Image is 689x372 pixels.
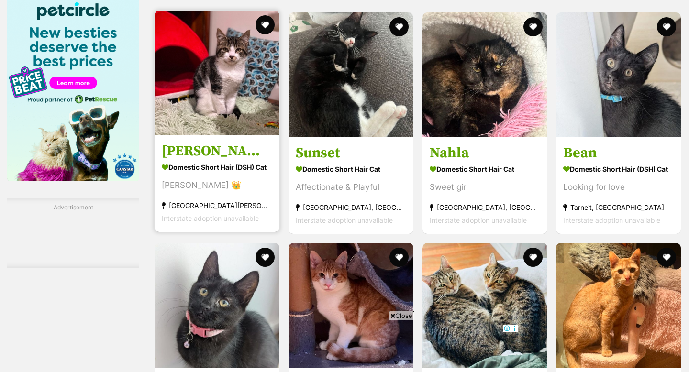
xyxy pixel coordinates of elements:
h3: Sunset [296,144,406,162]
button: favourite [657,248,676,267]
div: Advertisement [7,198,139,268]
img: Kingsley - Domestic Short Hair (DSH) Cat [155,11,279,135]
h3: Nahla [430,144,540,162]
h3: [PERSON_NAME] [162,142,272,160]
div: Looking for love [563,181,674,194]
button: favourite [523,17,542,36]
strong: Domestic Short Hair (DSH) Cat [563,162,674,176]
strong: [GEOGRAPHIC_DATA], [GEOGRAPHIC_DATA] [296,201,406,214]
img: Nahla - Domestic Short Hair Cat [422,12,547,137]
span: Close [389,311,414,320]
img: Ferris & Felix - Domestic Short Hair (DSH) Cat [422,243,547,368]
a: Bean Domestic Short Hair (DSH) Cat Looking for love Tarneit, [GEOGRAPHIC_DATA] Interstate adoptio... [556,137,681,234]
strong: Domestic Short Hair (DSH) Cat [162,160,272,174]
iframe: Advertisement [170,324,519,367]
div: Sweet girl [430,181,540,194]
strong: [GEOGRAPHIC_DATA], [GEOGRAPHIC_DATA] [430,201,540,214]
img: Bean - Domestic Short Hair (DSH) Cat [556,12,681,137]
div: Affectionate & Playful [296,181,406,194]
strong: [GEOGRAPHIC_DATA][PERSON_NAME][GEOGRAPHIC_DATA] [162,199,272,212]
button: favourite [389,248,409,267]
h3: Bean [563,144,674,162]
button: favourite [256,15,275,34]
img: Lentil - Domestic Short Hair (DSH) Cat [289,243,413,368]
button: favourite [256,248,275,267]
button: favourite [389,17,409,36]
img: Sprout - Domestic Short Hair (DSH) Cat [155,243,279,368]
img: Charlene - Domestic Short Hair (DSH) Cat [556,243,681,368]
span: Interstate adoption unavailable [563,216,660,224]
span: Interstate adoption unavailable [162,214,259,222]
a: [PERSON_NAME] Domestic Short Hair (DSH) Cat [PERSON_NAME] 👑 [GEOGRAPHIC_DATA][PERSON_NAME][GEOGRA... [155,135,279,232]
div: [PERSON_NAME] 👑 [162,179,272,192]
strong: Tarneit, [GEOGRAPHIC_DATA] [563,201,674,214]
a: Nahla Domestic Short Hair Cat Sweet girl [GEOGRAPHIC_DATA], [GEOGRAPHIC_DATA] Interstate adoption... [422,137,547,234]
strong: Domestic Short Hair Cat [430,162,540,176]
span: Interstate adoption unavailable [430,216,527,224]
span: Interstate adoption unavailable [296,216,393,224]
img: Sunset - Domestic Short Hair Cat [289,12,413,137]
button: favourite [523,248,542,267]
button: favourite [657,17,676,36]
a: Sunset Domestic Short Hair Cat Affectionate & Playful [GEOGRAPHIC_DATA], [GEOGRAPHIC_DATA] Inters... [289,137,413,234]
strong: Domestic Short Hair Cat [296,162,406,176]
